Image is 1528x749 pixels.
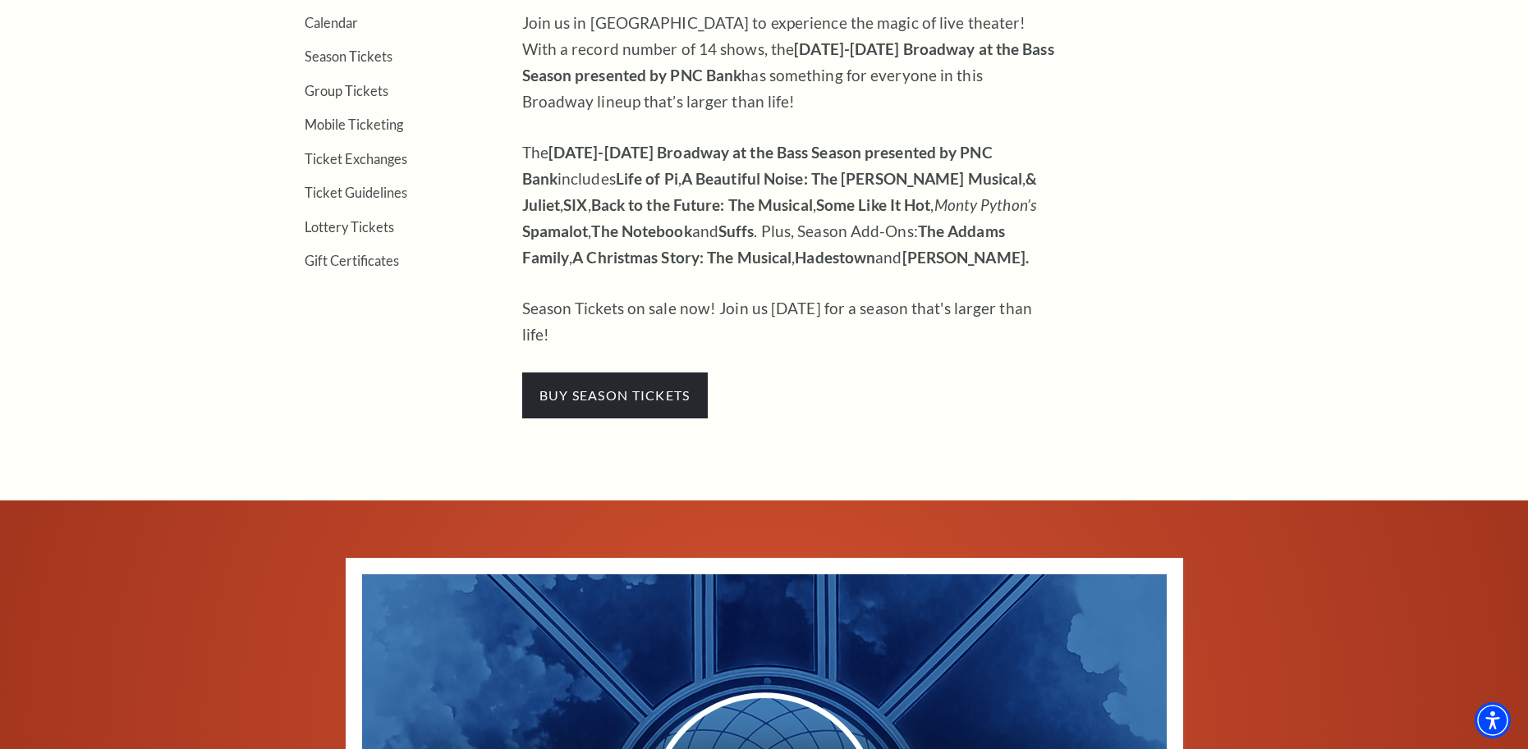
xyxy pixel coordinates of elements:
a: Season Tickets [305,48,392,64]
strong: Back to the Future: The Musical [591,195,813,214]
strong: & Juliet [522,169,1038,214]
p: Join us in [GEOGRAPHIC_DATA] to experience the magic of live theater! With a record number of 14 ... [522,10,1056,115]
em: Monty Python’s [934,195,1036,214]
strong: [DATE]-[DATE] Broadway at the Bass Season presented by PNC Bank [522,143,993,188]
strong: Some Like It Hot [816,195,931,214]
a: Ticket Guidelines [305,185,407,200]
p: Season Tickets on sale now! Join us [DATE] for a season that's larger than life! [522,295,1056,348]
strong: The Addams Family [522,222,1005,267]
div: Accessibility Menu [1475,702,1511,738]
strong: Hadestown [795,248,875,267]
strong: Spamalot [522,222,589,240]
a: Gift Certificates [305,253,399,268]
strong: [PERSON_NAME]. [902,248,1029,267]
strong: A Christmas Story: The Musical [572,248,792,267]
strong: Suffs [718,222,755,240]
a: buy season tickets [522,385,708,404]
strong: SIX [563,195,587,214]
a: Ticket Exchanges [305,151,407,167]
span: buy season tickets [522,372,708,418]
a: Calendar [305,15,358,30]
strong: [DATE]-[DATE] Broadway at the Bass Season presented by PNC Bank [522,39,1054,84]
strong: Life of Pi [616,169,678,188]
strong: The Notebook [591,222,691,240]
strong: A Beautiful Noise: The [PERSON_NAME] Musical [681,169,1022,188]
p: The includes , , , , , , , and . Plus, Season Add-Ons: , , and [522,139,1056,271]
a: Lottery Tickets [305,219,394,235]
a: Mobile Ticketing [305,116,403,132]
a: Group Tickets [305,83,388,98]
